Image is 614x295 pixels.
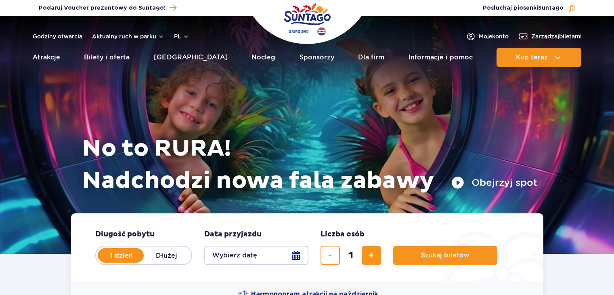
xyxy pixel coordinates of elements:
label: 1 dzień [98,247,145,264]
a: [GEOGRAPHIC_DATA] [154,48,228,67]
a: Mojekonto [466,32,509,41]
h1: No to RURA! Nadchodzi nowa fala zabawy [82,133,537,197]
span: Posłuchaj piosenki [483,4,564,12]
span: Suntago [538,5,564,11]
span: Zarządzaj biletami [531,32,582,40]
a: Bilety i oferta [84,48,130,67]
a: Zarządzajbiletami [518,32,582,41]
form: Planowanie wizyty w Park of Poland [71,213,543,281]
a: Informacje i pomoc [409,48,473,67]
a: Dla firm [358,48,384,67]
span: Długość pobytu [95,230,155,239]
a: Atrakcje [33,48,60,67]
label: Dłużej [144,247,190,264]
a: Podaruj Voucher prezentowy do Suntago! [39,2,176,13]
button: Kup teraz [497,48,581,67]
span: Szukaj biletów [421,252,469,259]
span: Kup teraz [516,54,548,61]
span: Liczba osób [321,230,365,239]
a: Nocleg [251,48,275,67]
button: pl [174,32,189,40]
button: usuń bilet [321,246,340,265]
input: liczba biletów [341,246,360,265]
button: Wybierz datę [204,246,308,265]
span: Moje konto [479,32,509,40]
span: Podaruj Voucher prezentowy do Suntago! [39,4,166,12]
button: Aktualny ruch w parku [92,33,164,40]
button: Obejrzyj spot [451,176,537,189]
button: Szukaj biletów [393,246,497,265]
span: Data przyjazdu [204,230,262,239]
button: Posłuchaj piosenkiSuntago [483,4,576,12]
a: Godziny otwarcia [33,32,82,40]
a: Sponsorzy [300,48,334,67]
button: dodaj bilet [362,246,381,265]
